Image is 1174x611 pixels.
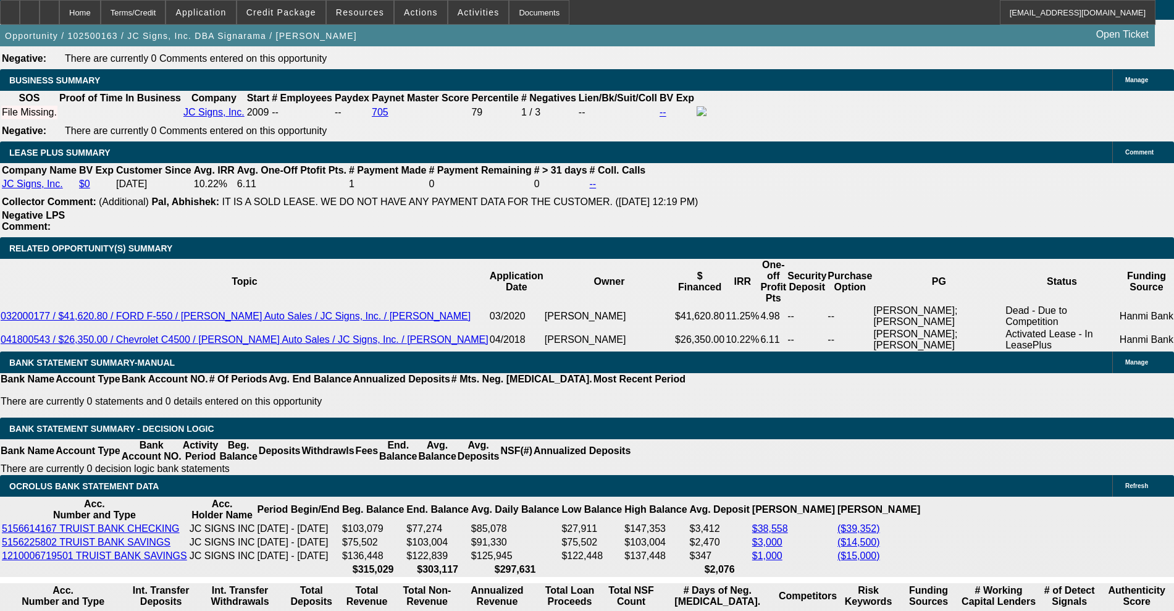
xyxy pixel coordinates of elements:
td: $2,470 [689,536,750,549]
th: Authenticity Score [1101,584,1173,608]
div: 79 [471,107,518,118]
span: (Additional) [99,196,149,207]
th: Annualized Deposits [352,373,450,386]
th: Avg. Deposit [689,498,750,521]
th: Bank Account NO. [121,373,209,386]
th: Most Recent Period [593,373,686,386]
b: Negative: [2,53,46,64]
th: Period Begin/End [257,498,340,521]
a: 5156614167 TRUIST BANK CHECKING [2,523,180,534]
td: 11.25% [725,305,760,328]
button: Credit Package [237,1,325,24]
span: Refresh [1125,482,1148,489]
a: ($15,000) [837,550,880,561]
b: Negative LPS Comment: [2,210,65,232]
a: 5156225802 TRUIST BANK SAVINGS [2,537,170,547]
b: # Negatives [521,93,576,103]
b: Pal, Abhishek: [151,196,219,207]
b: # > 31 days [534,165,587,175]
th: # Working Capital Lenders [959,584,1038,608]
span: Manage [1125,359,1148,366]
td: $125,945 [471,550,560,562]
span: LEASE PLUS SUMMARY [9,148,111,158]
td: $347 [689,550,750,562]
td: $75,502 [561,536,623,549]
th: # Mts. Neg. [MEDICAL_DATA]. [451,373,593,386]
a: JC Signs, Inc. [183,107,245,117]
th: Beg. Balance [219,439,258,463]
td: $122,839 [406,550,469,562]
th: SOS [1,92,57,104]
td: JC SIGNS INC [189,523,256,535]
span: BANK STATEMENT SUMMARY-MANUAL [9,358,175,368]
td: $103,004 [406,536,469,549]
td: 4.98 [760,305,787,328]
th: Competitors [778,584,837,608]
span: There are currently 0 Comments entered on this opportunity [65,53,327,64]
td: $27,911 [561,523,623,535]
span: RELATED OPPORTUNITY(S) SUMMARY [9,243,172,253]
td: [DATE] - [DATE] [257,550,340,562]
td: 2009 [246,106,270,119]
th: PG [873,259,1005,305]
a: 1210006719501 TRUIST BANK SAVINGS [2,550,187,561]
td: -- [827,328,873,352]
th: Bank Account NO. [121,439,182,463]
b: Company Name [2,165,77,175]
th: High Balance [624,498,687,521]
td: $136,448 [342,550,405,562]
td: 04/2018 [489,328,544,352]
b: Customer Since [116,165,191,175]
b: Paydex [335,93,369,103]
th: Security Deposit [787,259,827,305]
th: Purchase Option [827,259,873,305]
th: End. Balance [406,498,469,521]
th: $297,631 [471,563,560,576]
span: Activities [458,7,500,17]
a: 041800543 / $26,350.00 / Chevrolet C4500 / [PERSON_NAME] Auto Sales / JC Signs, Inc. / [PERSON_NAME] [1,334,488,345]
th: Int. Transfer Withdrawals [197,584,283,608]
a: ($14,500) [837,537,880,547]
td: Hanmi Bank [1119,305,1174,328]
th: Account Type [55,439,121,463]
div: File Missing. [2,107,57,118]
th: $315,029 [342,563,405,576]
td: JC SIGNS INC [189,550,256,562]
th: Sum of the Total NSF Count and Total Overdraft Fee Count from Ocrolus [605,584,656,608]
th: Beg. Balance [342,498,405,521]
td: [PERSON_NAME]; [PERSON_NAME] [873,305,1005,328]
a: 032000177 / $41,620.80 / FORD F-550 / [PERSON_NAME] Auto Sales / JC Signs, Inc. / [PERSON_NAME] [1,311,471,321]
td: $103,004 [624,536,687,549]
button: Resources [327,1,393,24]
b: Collector Comment: [2,196,96,207]
th: Int. Transfer Deposits [126,584,196,608]
td: -- [827,305,873,328]
td: Activated Lease - In LeasePlus [1005,328,1119,352]
button: Activities [448,1,509,24]
a: ($39,352) [837,523,880,534]
b: # Payment Remaining [429,165,531,175]
div: 1 / 3 [521,107,576,118]
td: 6.11 [237,178,347,190]
span: Opportunity / 102500163 / JC Signs, Inc. DBA Signarama / [PERSON_NAME] [5,31,357,41]
th: Annualized Revenue [460,584,534,608]
b: Negative: [2,125,46,136]
a: $0 [79,179,90,189]
td: $137,448 [624,550,687,562]
td: 6.11 [760,328,787,352]
td: $3,412 [689,523,750,535]
td: -- [578,106,658,119]
td: [DATE] - [DATE] [257,536,340,549]
th: $303,117 [406,563,469,576]
td: -- [334,106,370,119]
th: NSF(#) [500,439,533,463]
th: End. Balance [379,439,417,463]
th: # Days of Neg. [MEDICAL_DATA]. [658,584,777,608]
th: Low Balance [561,498,623,521]
th: Application Date [489,259,544,305]
th: Avg. Deposits [457,439,500,463]
td: Dead - Due to Competition [1005,305,1119,328]
td: $77,274 [406,523,469,535]
b: Start [247,93,269,103]
a: -- [660,107,666,117]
